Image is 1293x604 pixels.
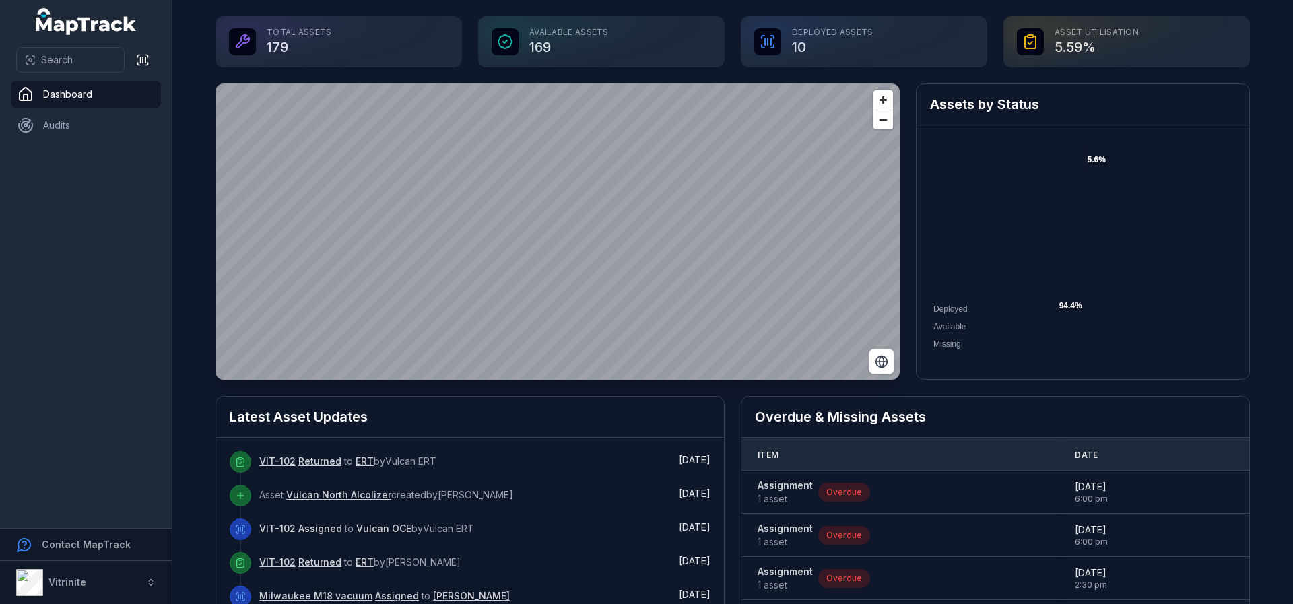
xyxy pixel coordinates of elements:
h2: Assets by Status [930,95,1236,114]
time: 8/10/2025, 8:30:02 AM [679,488,710,499]
time: 8/10/2025, 10:49:14 AM [679,454,710,465]
a: Returned [298,455,341,468]
a: Assignment1 asset [758,479,813,506]
time: 7/9/2025, 6:00:00 PM [1075,523,1108,547]
time: 8/10/2025, 7:21:33 AM [679,521,710,533]
span: [DATE] [1075,523,1108,537]
a: Milwaukee M18 vacuum [259,589,372,603]
a: Assigned [298,522,342,535]
a: MapTrack [36,8,137,35]
a: Vulcan OCE [356,522,411,535]
a: Returned [298,556,341,569]
a: Audits [11,112,161,139]
span: to by Vulcan ERT [259,455,436,467]
span: Item [758,450,778,461]
a: Assignment1 asset [758,565,813,592]
span: to by [PERSON_NAME] [259,556,461,568]
canvas: Map [215,83,900,380]
time: 8/9/2025, 1:08:31 PM [679,555,710,566]
a: VIT-102 [259,455,296,468]
h2: Latest Asset Updates [230,407,710,426]
span: [DATE] [1075,566,1107,580]
button: Zoom in [873,90,893,110]
span: Available [933,322,966,331]
span: Date [1075,450,1098,461]
button: Zoom out [873,110,893,129]
span: to [259,590,510,601]
strong: Assignment [758,565,813,578]
span: Asset created by [PERSON_NAME] [259,489,513,500]
span: Deployed [933,304,968,314]
div: Overdue [818,526,870,545]
span: to by Vulcan ERT [259,523,474,534]
div: Overdue [818,483,870,502]
strong: Assignment [758,479,813,492]
div: Overdue [818,569,870,588]
h2: Overdue & Missing Assets [755,407,1236,426]
strong: Assignment [758,522,813,535]
a: Assigned [375,589,419,603]
span: [DATE] [679,589,710,600]
time: 7/9/2025, 6:00:00 PM [1075,480,1108,504]
a: ERT [356,455,374,468]
span: [DATE] [679,488,710,499]
span: [DATE] [679,454,710,465]
button: Switch to Satellite View [869,349,894,374]
span: 1 asset [758,492,813,506]
a: Dashboard [11,81,161,108]
span: 1 asset [758,535,813,549]
a: VIT-102 [259,522,296,535]
span: 2:30 pm [1075,580,1107,591]
strong: Vitrinite [48,576,86,588]
span: [DATE] [679,521,710,533]
span: Missing [933,339,961,349]
button: Search [16,47,125,73]
span: 6:00 pm [1075,537,1108,547]
a: Vulcan North Alcolizer [286,488,391,502]
a: [PERSON_NAME] [433,589,510,603]
span: Search [41,53,73,67]
span: 1 asset [758,578,813,592]
time: 8/5/2025, 2:30:00 PM [1075,566,1107,591]
time: 8/9/2025, 11:41:05 AM [679,589,710,600]
a: Assignment1 asset [758,522,813,549]
a: ERT [356,556,374,569]
a: VIT-102 [259,556,296,569]
strong: Contact MapTrack [42,539,131,550]
span: 6:00 pm [1075,494,1108,504]
span: [DATE] [1075,480,1108,494]
span: [DATE] [679,555,710,566]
